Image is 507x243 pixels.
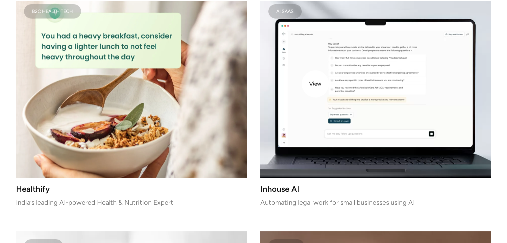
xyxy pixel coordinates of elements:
div: AI SAAS [276,10,294,13]
p: Automating legal work for small businesses using AI [260,200,491,204]
div: B2C Health Tech [32,10,73,13]
h3: Inhouse AI [260,186,491,192]
p: India’s leading AI-powered Health & Nutrition Expert [16,200,247,204]
h3: Healthify [16,186,247,192]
